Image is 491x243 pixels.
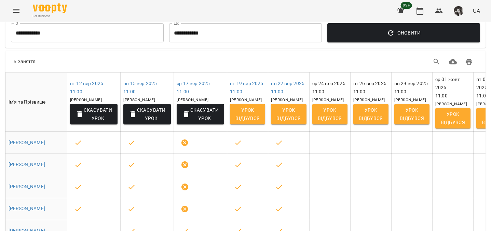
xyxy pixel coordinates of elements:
div: Ім'я та Прізвище [9,98,64,106]
span: Урок відбувся [359,106,383,122]
a: [PERSON_NAME] [9,140,45,145]
button: Завантажити CSV [445,54,461,70]
span: [PERSON_NAME] [230,97,262,102]
button: Урок відбувся [394,104,429,124]
img: 0dd478c4912f2f2e7b05d6c829fd2aac.png [454,6,463,16]
button: Друк [461,54,477,70]
button: Скасувати Урок [177,104,224,124]
th: ср 24 вер 2025 11:00 [309,73,350,131]
button: Скасувати Урок [70,104,118,124]
div: 5 Заняття [14,58,232,65]
button: Урок відбувся [271,104,306,124]
a: ср 17 вер 202511:00 [177,81,210,94]
a: пт 19 вер 202511:00 [230,81,263,94]
a: [PERSON_NAME] [9,162,45,167]
a: [PERSON_NAME] [9,184,45,189]
img: Voopty Logo [33,3,67,13]
a: [PERSON_NAME] [9,206,45,211]
button: Урок відбувся [312,104,347,124]
div: Table Toolbar [5,51,486,72]
a: пн 22 вер 202511:00 [271,81,304,94]
span: Урок відбувся [235,106,260,122]
th: пт 26 вер 2025 11:00 [350,73,391,131]
span: Урок відбувся [276,106,301,122]
span: Урок відбувся [441,110,465,126]
span: 99+ [401,2,412,9]
button: Menu [8,3,25,19]
span: [PERSON_NAME] [353,97,385,102]
button: Урок відбувся [435,108,470,129]
button: UA [470,4,483,17]
button: Урок відбувся [353,104,388,124]
span: [PERSON_NAME] [394,97,426,102]
span: [PERSON_NAME] [123,97,155,102]
span: Скасувати Урок [129,106,165,122]
a: [PERSON_NAME] [9,228,45,233]
th: ср 01 жовт 2025 11:00 [433,73,474,131]
span: Урок відбувся [318,106,342,122]
span: UA [473,7,480,14]
span: [PERSON_NAME] [271,97,303,102]
span: [PERSON_NAME] [177,97,208,102]
button: Search [428,54,445,70]
a: пн 15 вер 202511:00 [123,81,157,94]
span: [PERSON_NAME] [312,97,344,102]
span: Скасувати Урок [182,106,219,122]
span: Урок відбувся [400,106,424,122]
a: пт 12 вер 202511:00 [70,81,103,94]
span: For Business [33,14,67,18]
th: пн 29 вер 2025 11:00 [391,73,432,131]
span: Оновити [333,29,475,37]
button: Урок відбувся [230,104,265,124]
button: Оновити [327,23,480,42]
span: [PERSON_NAME] [70,97,102,102]
span: Скасувати Урок [76,106,112,122]
button: Скасувати Урок [123,104,171,124]
span: [PERSON_NAME] [435,102,467,106]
